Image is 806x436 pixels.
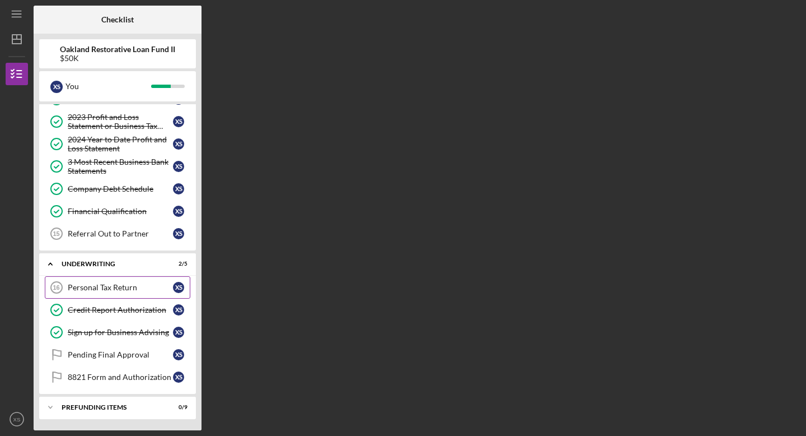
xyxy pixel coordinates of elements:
div: 3 Most Recent Business Bank Statements [68,157,173,175]
a: Company Debt ScheduleXS [45,178,190,200]
div: X S [173,183,184,194]
div: X S [173,161,184,172]
div: Prefunding Items [62,404,160,411]
div: Personal Tax Return [68,283,173,292]
b: Checklist [101,15,134,24]
div: 2 / 5 [167,261,188,267]
a: 2023 Profit and Loss Statement or Business Tax ReturnXS [45,110,190,133]
button: XS [6,408,28,430]
div: Sign up for Business Advising [68,328,173,337]
div: X S [173,206,184,217]
a: Sign up for Business AdvisingXS [45,321,190,344]
div: X S [173,349,184,360]
a: 15Referral Out to PartnerXS [45,222,190,245]
div: X S [173,327,184,338]
div: Pending Final Approval [68,350,173,359]
text: XS [13,416,21,423]
div: X S [173,228,184,239]
a: Financial QualificationXS [45,200,190,222]
div: Referral Out to Partner [68,229,173,238]
div: Financial Qualification [68,207,173,216]
a: 3 Most Recent Business Bank StatementsXS [45,155,190,178]
div: 0 / 9 [167,404,188,411]
a: 2024 Year to Date Profit and Loss StatementXS [45,133,190,155]
div: Company Debt Schedule [68,184,173,193]
div: X S [50,81,63,93]
div: X S [173,116,184,127]
div: 8821 Form and Authorization [68,373,173,382]
a: 8821 Form and AuthorizationXS [45,366,190,388]
div: X S [173,372,184,383]
a: 16Personal Tax ReturnXS [45,276,190,299]
div: You [65,77,151,96]
tspan: 16 [53,284,59,291]
div: X S [173,304,184,316]
div: X S [173,282,184,293]
div: 2023 Profit and Loss Statement or Business Tax Return [68,113,173,131]
div: Credit Report Authorization [68,305,173,314]
a: Credit Report AuthorizationXS [45,299,190,321]
div: 2024 Year to Date Profit and Loss Statement [68,135,173,153]
div: $50K [60,54,175,63]
div: X S [173,138,184,150]
a: Pending Final ApprovalXS [45,344,190,366]
tspan: 15 [53,230,59,237]
b: Oakland Restorative Loan Fund II [60,45,175,54]
div: Underwriting [62,261,160,267]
